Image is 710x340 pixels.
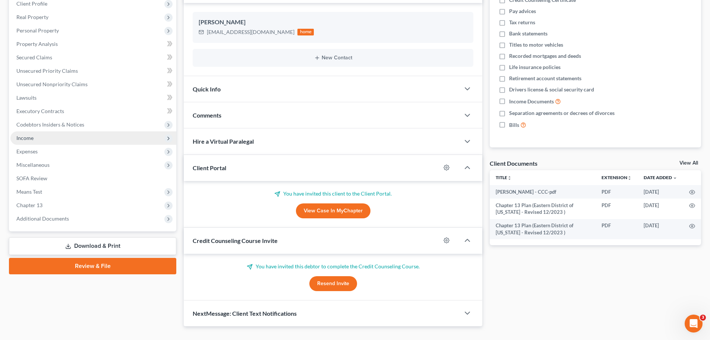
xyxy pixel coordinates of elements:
[16,188,42,195] span: Means Test
[10,51,176,64] a: Secured Claims
[9,237,176,255] a: Download & Print
[509,109,615,117] span: Separation agreements or decrees of divorces
[509,19,535,26] span: Tax returns
[679,160,698,166] a: View All
[638,199,683,219] td: [DATE]
[509,7,536,15] span: Pay advices
[296,203,370,218] a: View Case in MyChapter
[16,54,52,60] span: Secured Claims
[490,185,596,199] td: [PERSON_NAME] - CCC-pdf
[16,121,84,128] span: Codebtors Insiders & Notices
[644,175,677,180] a: Date Added expand_more
[685,315,703,333] iframe: Intercom live chat
[193,112,221,119] span: Comments
[509,52,581,60] span: Recorded mortgages and deeds
[16,162,50,168] span: Miscellaneous
[10,91,176,105] a: Lawsuits
[496,175,512,180] a: Titleunfold_more
[10,105,176,118] a: Executory Contracts
[490,199,596,219] td: Chapter 13 Plan (Eastern District of [US_STATE] - Revised 12/2023 )
[700,315,706,321] span: 3
[9,258,176,274] a: Review & File
[16,81,88,87] span: Unsecured Nonpriority Claims
[10,37,176,51] a: Property Analysis
[16,41,58,47] span: Property Analysis
[16,215,69,222] span: Additional Documents
[193,190,473,197] p: You have invited this client to the Client Portal.
[638,185,683,199] td: [DATE]
[16,0,47,7] span: Client Profile
[16,27,59,34] span: Personal Property
[627,176,632,180] i: unfold_more
[602,175,632,180] a: Extensionunfold_more
[16,108,64,114] span: Executory Contracts
[596,219,638,240] td: PDF
[509,121,519,129] span: Bills
[309,276,357,291] button: Resend Invite
[509,63,561,71] span: Life insurance policies
[509,41,563,49] span: Titles to motor vehicles
[16,94,37,101] span: Lawsuits
[207,28,294,36] div: [EMAIL_ADDRESS][DOMAIN_NAME]
[673,176,677,180] i: expand_more
[509,30,548,37] span: Bank statements
[509,98,554,105] span: Income Documents
[297,29,314,35] div: home
[16,175,47,181] span: SOFA Review
[193,138,254,145] span: Hire a Virtual Paralegal
[16,68,78,74] span: Unsecured Priority Claims
[490,219,596,240] td: Chapter 13 Plan (Eastern District of [US_STATE] - Revised 12/2023 )
[199,18,467,27] div: [PERSON_NAME]
[193,85,221,93] span: Quick Info
[638,219,683,240] td: [DATE]
[16,202,42,208] span: Chapter 13
[199,55,467,61] button: New Contact
[193,263,473,270] p: You have invited this debtor to complete the Credit Counseling Course.
[509,75,581,82] span: Retirement account statements
[507,176,512,180] i: unfold_more
[10,64,176,78] a: Unsecured Priority Claims
[193,310,297,317] span: NextMessage: Client Text Notifications
[509,86,594,93] span: Drivers license & social security card
[193,164,226,171] span: Client Portal
[10,78,176,91] a: Unsecured Nonpriority Claims
[193,237,278,244] span: Credit Counseling Course Invite
[10,172,176,185] a: SOFA Review
[16,148,38,155] span: Expenses
[596,185,638,199] td: PDF
[16,135,34,141] span: Income
[490,159,537,167] div: Client Documents
[596,199,638,219] td: PDF
[16,14,48,20] span: Real Property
